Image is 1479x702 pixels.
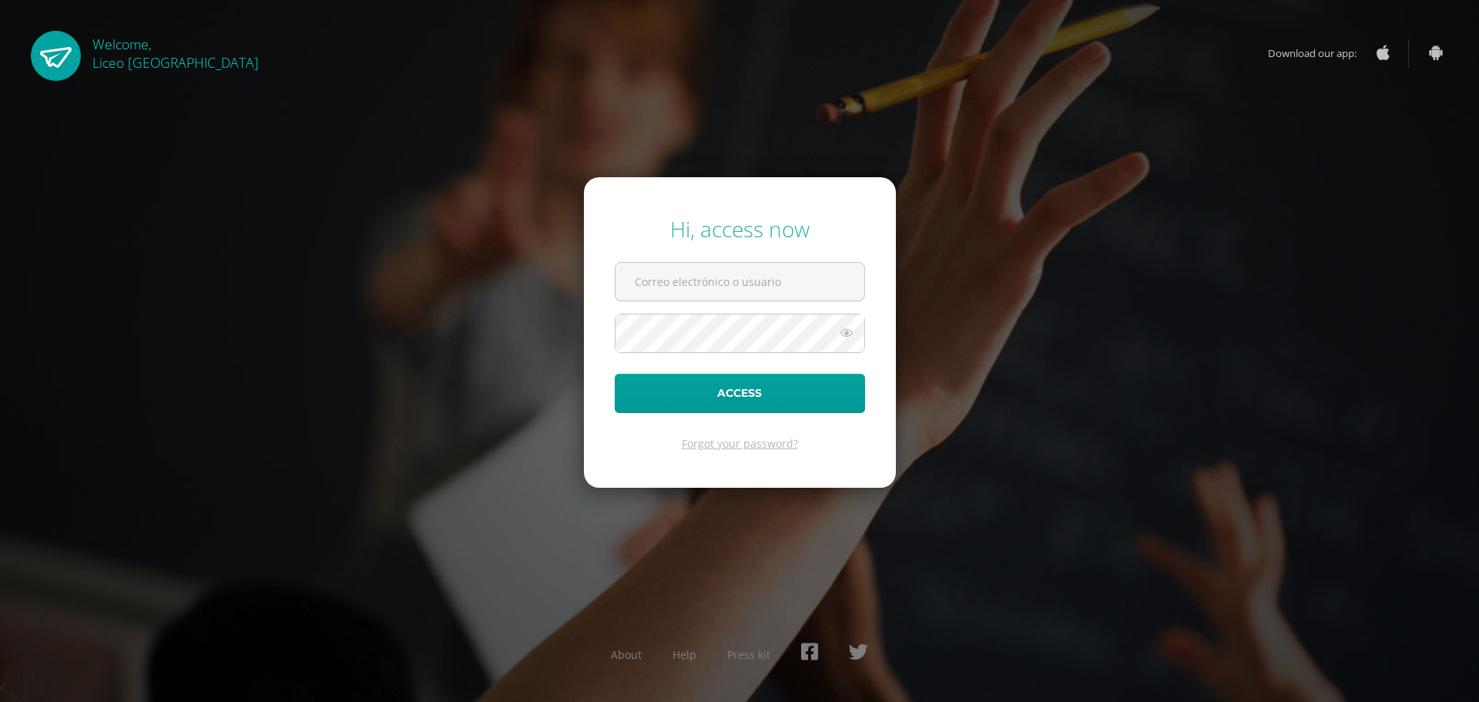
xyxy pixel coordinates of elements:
div: Welcome, [92,31,259,72]
div: Hi, access now [615,214,865,244]
a: Help [672,647,696,662]
button: Access [615,374,865,413]
input: Correo electrónico o usuario [615,263,864,301]
span: Liceo [GEOGRAPHIC_DATA] [92,53,259,72]
a: About [611,647,642,662]
a: Forgot your password? [682,436,798,451]
a: Press kit [727,647,770,662]
span: Download our app: [1268,39,1372,68]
